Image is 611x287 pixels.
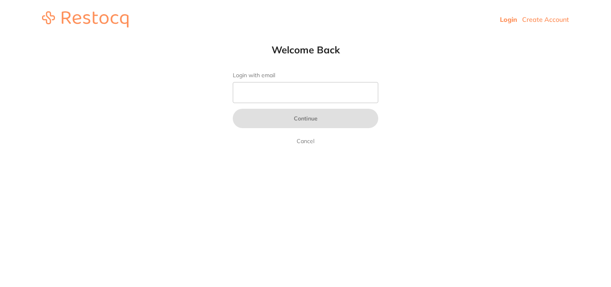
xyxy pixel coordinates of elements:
[217,44,394,56] h1: Welcome Back
[233,109,378,128] button: Continue
[42,11,129,27] img: restocq_logo.svg
[500,15,517,23] a: Login
[522,15,569,23] a: Create Account
[295,136,316,146] a: Cancel
[233,72,378,79] label: Login with email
